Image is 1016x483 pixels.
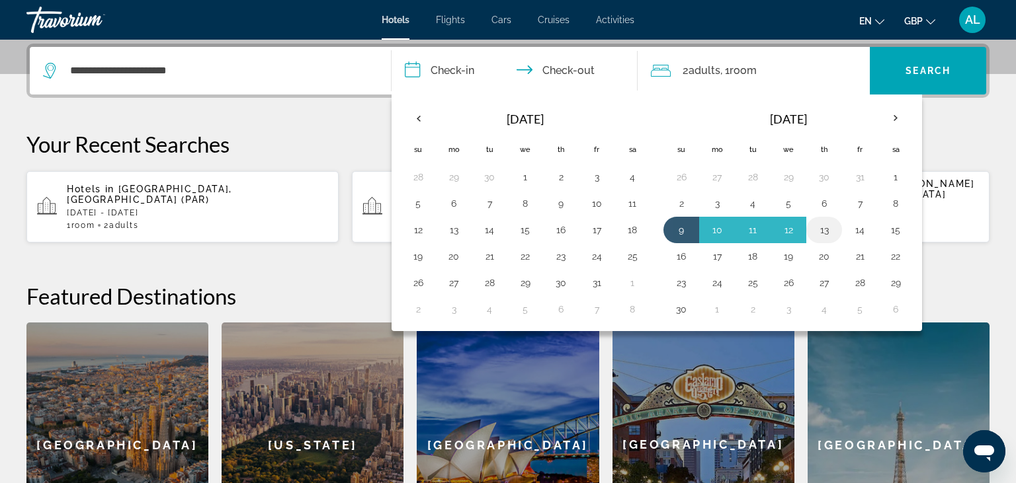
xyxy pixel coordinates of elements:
button: Change language [859,11,884,30]
button: Day 18 [742,247,763,266]
button: Day 2 [742,300,763,318]
button: Day 26 [407,274,429,292]
h2: Featured Destinations [26,283,990,309]
button: Day 28 [849,274,870,292]
button: Day 30 [814,168,835,186]
span: [GEOGRAPHIC_DATA], [GEOGRAPHIC_DATA] (PAR) [67,184,232,205]
button: Day 13 [443,221,464,239]
span: 1 [67,221,95,230]
span: , 1 [720,61,757,80]
button: Day 17 [586,221,607,239]
button: Day 29 [515,274,536,292]
button: Day 30 [671,300,692,318]
button: Day 1 [885,168,906,186]
button: Day 10 [586,194,607,213]
button: Search [870,47,986,94]
button: Day 9 [550,194,571,213]
button: Next month [878,103,913,133]
button: Day 14 [479,221,500,239]
iframe: Button to launch messaging window [963,430,1005,472]
span: GBP [904,16,923,26]
button: Day 19 [778,247,799,266]
button: Travelers: 2 adults, 0 children [638,47,870,94]
button: Day 17 [706,247,728,266]
th: [DATE] [436,103,614,135]
button: Day 4 [742,194,763,213]
button: Day 26 [778,274,799,292]
button: Day 3 [586,168,607,186]
button: Check in and out dates [392,47,638,94]
button: Day 7 [479,194,500,213]
button: Day 26 [671,168,692,186]
button: Day 4 [479,300,500,318]
span: Room [71,221,95,230]
button: Day 4 [814,300,835,318]
button: Hotels in [GEOGRAPHIC_DATA], [GEOGRAPHIC_DATA] (RAK)[DATE] - [DATE]1Room2Adults [352,170,664,243]
button: Day 6 [443,194,464,213]
button: Day 24 [586,247,607,266]
button: Day 3 [778,300,799,318]
button: Day 4 [622,168,643,186]
button: Day 29 [443,168,464,186]
button: Day 29 [778,168,799,186]
button: Day 7 [849,194,870,213]
button: Day 25 [622,247,643,266]
button: Day 13 [814,221,835,239]
button: Day 21 [479,247,500,266]
button: Previous month [400,103,436,133]
a: Cruises [538,15,570,25]
button: Day 14 [849,221,870,239]
span: Adults [109,221,138,230]
button: Day 31 [586,274,607,292]
button: Day 5 [778,194,799,213]
span: en [859,16,872,26]
a: Cars [491,15,511,25]
button: Day 16 [550,221,571,239]
button: Day 30 [479,168,500,186]
button: Day 28 [479,274,500,292]
a: Flights [436,15,465,25]
span: 2 [104,221,138,230]
button: Day 2 [550,168,571,186]
button: Day 27 [814,274,835,292]
button: Day 6 [550,300,571,318]
button: Day 20 [443,247,464,266]
button: Day 8 [885,194,906,213]
p: [DATE] - [DATE] [67,208,328,217]
button: Day 11 [742,221,763,239]
span: Room [730,64,757,77]
p: Your Recent Searches [26,131,990,157]
button: Day 23 [550,247,571,266]
button: Day 15 [885,221,906,239]
button: Day 16 [671,247,692,266]
button: Day 22 [885,247,906,266]
button: Day 5 [515,300,536,318]
span: Hotels in [67,184,114,194]
button: Day 12 [407,221,429,239]
button: Day 21 [849,247,870,266]
button: Day 18 [622,221,643,239]
button: Day 11 [622,194,643,213]
button: Day 23 [671,274,692,292]
button: Day 5 [407,194,429,213]
button: Day 28 [742,168,763,186]
a: Activities [596,15,634,25]
button: Day 20 [814,247,835,266]
a: Hotels [382,15,409,25]
button: Day 2 [407,300,429,318]
span: AL [965,13,980,26]
button: Day 1 [622,274,643,292]
button: Hotels in [GEOGRAPHIC_DATA], [GEOGRAPHIC_DATA] (PAR)[DATE] - [DATE]1Room2Adults [26,170,339,243]
button: Day 7 [586,300,607,318]
button: User Menu [955,6,990,34]
button: Day 15 [515,221,536,239]
button: Day 19 [407,247,429,266]
button: Day 2 [671,194,692,213]
th: [DATE] [699,103,878,135]
button: Day 1 [706,300,728,318]
button: Day 25 [742,274,763,292]
button: Day 29 [885,274,906,292]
